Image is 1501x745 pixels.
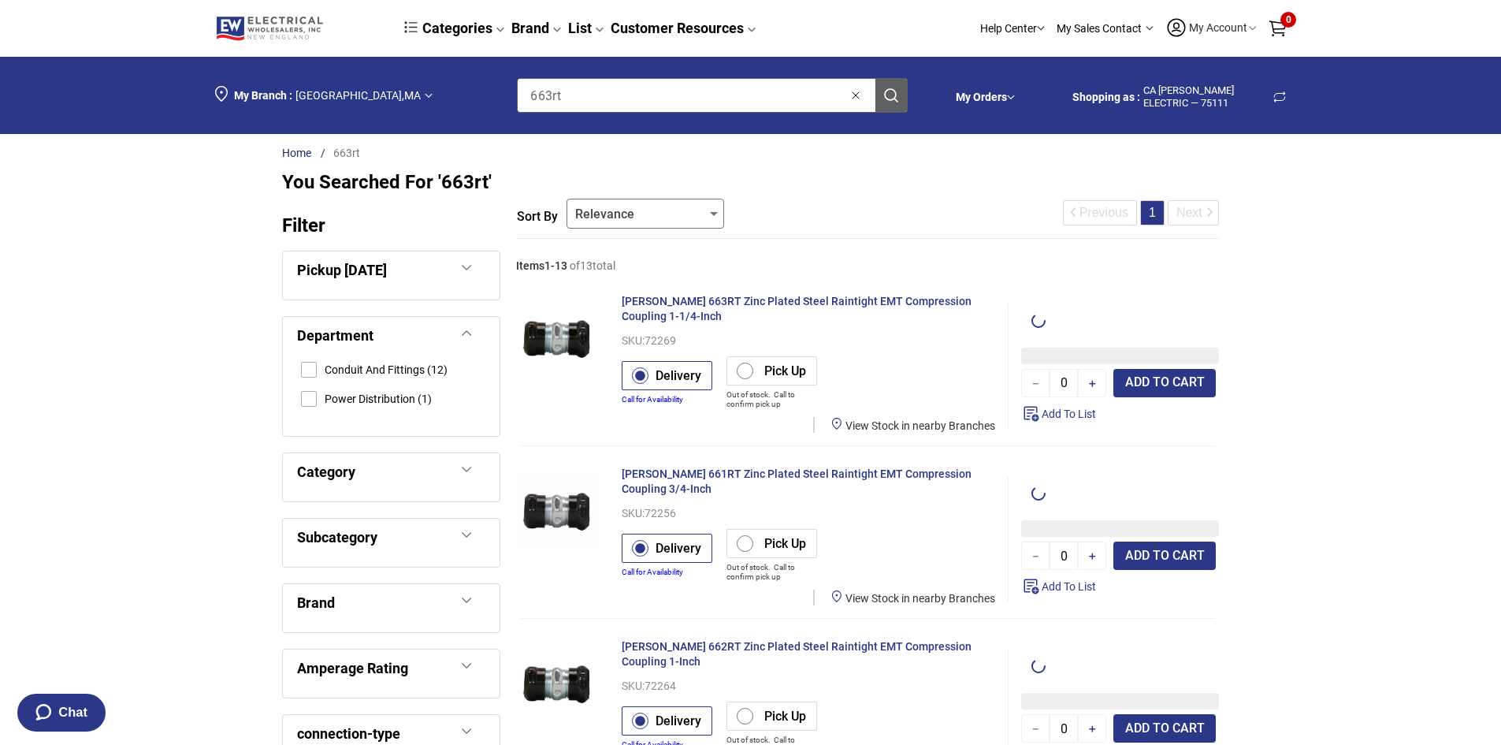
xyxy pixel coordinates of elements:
[516,446,1218,619] section: Product Crouse-Hinds 661RT Zinc Plated Steel Raintight EMT Compression Coupling 3/4-Inch
[516,299,596,379] img: Crouse-Hinds 663RT Zinc Plated Steel Raintight EMT Compression Coupling 1-1/4-Inch
[622,367,701,389] label: Delivery
[1111,714,1219,743] div: Section row
[282,170,1219,194] div: You searched for '663rt'
[622,640,972,668] span: [PERSON_NAME] 662RT Zinc Plated Steel Raintight EMT Compression Coupling 1-Inch
[1021,714,1050,743] button: −
[622,540,701,561] label: Delivery
[425,93,433,99] img: Arrow
[1042,408,1096,420] span: Add To List
[622,631,1008,676] div: Name for product Crouse-Hinds 662RT Zinc Plated Steel Raintight EMT Compression Coupling 1-Inch
[297,725,485,742] div: connection-type
[516,259,567,272] span: Items 1 - 13
[622,713,701,734] label: Delivery
[849,79,875,112] button: Clear search field
[516,644,596,728] div: Image from product Crouse-Hinds 662RT Zinc Plated Steel Raintight EMT Compression Coupling 1-Inch
[325,391,476,408] label: Power Distribution
[956,91,1007,103] a: My Orders
[727,708,806,729] label: Pick Up
[297,262,387,278] span: Pickup [DATE]
[1273,88,1287,106] span: Change Shopping Account
[726,563,817,582] button: Out of stock. Call to confirm pick up
[622,356,1008,433] div: Section row
[325,362,476,378] label: Conduit and Fittings
[622,395,712,404] button: Call for Availability
[215,15,376,42] a: Logo
[516,197,724,229] div: Section row
[956,75,1015,119] div: My Orders
[404,20,505,36] a: Categories
[956,75,1015,119] div: Section row
[622,459,1008,504] div: Name for product Crouse-Hinds 661RT Zinc Plated Steel Raintight EMT Compression Coupling 3/4-Inch
[567,207,634,222] span: Relevance
[567,199,724,229] button: Sort by Relevance
[297,529,377,546] span: Subcategory
[297,594,335,611] span: Brand
[1078,714,1106,743] button: +
[622,295,972,322] span: [PERSON_NAME] 663RT Zinc Plated Steel Raintight EMT Compression Coupling 1-1/4-Inch
[726,390,817,409] button: Out of stock. Call to confirm pick up
[1021,542,1218,573] div: Section row
[1113,542,1216,570] button: ADD TO CART
[1021,576,1096,595] div: Add To List
[297,262,485,278] div: Pickup [DATE]
[333,147,360,159] a: 663rt
[297,327,485,344] div: Department
[875,79,907,112] button: Search Products
[1113,369,1216,397] button: ADD TO CART
[1057,9,1154,48] div: My Sales Contact
[845,590,996,603] span: View Stock in nearby Branches
[622,286,1008,331] div: Name for product Crouse-Hinds 663RT Zinc Plated Steel Raintight EMT Compression Coupling 1-1/4-Inch
[282,147,318,159] a: Home Link
[516,274,1218,446] a: View product details for Crouse-Hinds 663RT Zinc Plated Steel Raintight EMT Compression Coupling ...
[418,393,432,405] span: ( 1 )
[1072,91,1143,103] span: CA SENECAL ELECTRIC - 75111
[516,446,1218,619] a: View product details for Crouse-Hinds 661RT Zinc Plated Steel Raintight EMT Compression Coupling ...
[516,471,596,555] div: Image from product Crouse-Hinds 661RT Zinc Plated Steel Raintight EMT Compression Coupling 3/4-Inch
[1143,84,1269,109] span: CA [PERSON_NAME] ELECTRIC — 75111
[980,9,1045,48] div: Help Center
[1087,549,1098,562] div: ＋
[282,164,1219,197] div: Section row
[622,568,712,577] button: Call for Availability
[518,79,850,112] input: Clear search fieldSearch Products
[1030,377,1041,389] span: －
[297,464,485,480] div: Category
[1111,369,1219,397] div: Section row
[297,529,485,546] div: Subcategory
[1030,722,1041,735] span: －
[1113,714,1216,743] button: ADD TO CART
[1021,369,1050,397] button: −
[622,467,972,495] span: [PERSON_NAME] 661RT Zinc Plated Steel Raintight EMT Compression Coupling 3/4-Inch
[234,89,292,102] span: My Branch :
[845,418,996,430] span: View Stock in nearby Branches
[1273,88,1287,106] img: Repeat Icon
[58,705,87,720] span: Chat
[282,147,1219,159] div: Section row
[1087,377,1098,389] div: ＋
[516,259,615,272] p: of 13 total
[516,459,1218,605] div: Section row
[282,216,325,235] p: Filter
[297,660,408,676] span: Amperage Rating
[727,363,806,384] label: Pick Up
[727,535,806,557] label: Pick Up
[1111,542,1219,570] div: Section row
[516,471,596,552] img: Crouse-Hinds 661RT Zinc Plated Steel Raintight EMT Compression Coupling 3/4-Inch
[1078,542,1106,570] button: +
[215,15,329,42] img: Logo
[1168,200,1219,225] button: Next
[1146,26,1154,31] img: Arrow
[1165,17,1257,41] button: My Account
[980,20,1037,37] p: Help Center
[1021,542,1050,570] button: −
[404,21,418,33] img: dcb64e45f5418a636573a8ace67a09fc.svg
[611,20,756,36] a: Customer Resources
[516,274,1218,446] section: Product Crouse-Hinds 663RT Zinc Plated Steel Raintight EMT Compression Coupling 1-1/4-Inch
